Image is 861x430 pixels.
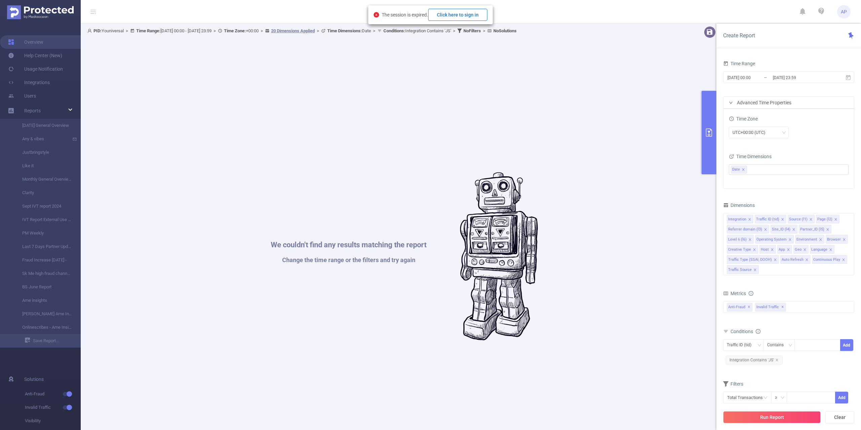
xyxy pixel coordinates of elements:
[771,225,797,234] li: Site_ID (l4)
[382,12,487,17] span: The session is expired.
[789,215,808,224] div: Source (l1)
[781,218,784,222] i: icon: close
[748,218,751,222] i: icon: close
[13,132,73,146] a: Any & vibes
[755,235,794,244] li: Operating System
[124,28,130,33] span: >
[374,12,379,17] i: icon: close-circle
[795,245,801,254] div: Geo
[8,89,36,103] a: Users
[780,255,811,264] li: Auto Refresh
[829,248,832,252] i: icon: close
[774,258,777,262] i: icon: close
[841,5,847,19] span: AP
[749,291,753,296] i: icon: info-circle
[224,28,246,33] b: Time Zone:
[753,268,757,272] i: icon: close
[826,235,848,244] li: Browser
[748,238,752,242] i: icon: close
[782,131,786,135] i: icon: down
[727,265,759,274] li: Traffic Source
[826,228,829,232] i: icon: close
[481,28,487,33] span: >
[383,28,451,33] span: Integration Contains 'JS'
[812,255,847,264] li: Continuous Play
[761,245,769,254] div: Host
[727,225,769,234] li: Referrer domain (l3)
[723,61,755,66] span: Time Range
[428,9,487,21] button: Click here to sign in
[819,238,822,242] i: icon: close
[327,28,371,33] span: Date
[87,28,517,33] span: Youniversal [DATE] 00:00 - [DATE] 23:59 +00:00
[809,218,813,222] i: icon: close
[8,49,62,62] a: Help Center (New)
[811,245,827,254] div: Language
[787,248,790,252] i: icon: close
[800,225,824,234] div: Partner_ID (l5)
[212,28,218,33] span: >
[753,248,756,252] i: icon: close
[259,28,265,33] span: >
[772,73,827,82] input: End date
[827,235,841,244] div: Browser
[271,241,426,249] h1: We couldn't find any results matching the report
[727,339,756,351] div: Traffic ID (tid)
[8,76,50,89] a: Integrations
[748,303,750,311] span: ✕
[793,245,809,254] li: Geo
[460,172,538,341] img: #
[13,200,73,213] a: Sept IVT report 2024
[493,28,517,33] b: No Solutions
[757,343,761,348] i: icon: down
[136,28,160,33] b: Time Range:
[24,108,41,113] span: Reports
[25,401,81,414] span: Invalid Traffic
[383,28,405,33] b: Conditions :
[759,245,776,254] li: Host
[727,245,758,254] li: Creative Type
[756,235,787,244] div: Operating System
[796,235,817,244] div: Environment
[13,159,73,173] a: Like it
[772,225,790,234] div: Site_ID (l4)
[788,343,792,348] i: icon: down
[727,255,779,264] li: Traffic Type (SSAI, DOOH)
[767,339,788,351] div: Contains
[728,235,747,244] div: Level 6 (l6)
[723,97,854,108] div: icon: rightAdvanced Time Properties
[271,28,315,33] u: 20 Dimensions Applied
[463,28,481,33] b: No Filters
[788,215,815,223] li: Source (l1)
[775,392,782,403] div: ≥
[723,411,821,423] button: Run Report
[13,213,73,226] a: IVT Report External Use Last 7 days UTC+1
[729,116,758,121] span: Time Zone
[728,215,746,224] div: Integration
[723,32,755,39] span: Create Report
[731,329,760,334] span: Conditions
[726,356,783,364] span: Integration Contains 'JS'
[782,255,803,264] div: Auto Refresh
[13,294,73,307] a: Ame insights
[810,245,834,254] li: Language
[729,101,733,105] i: icon: right
[728,245,751,254] div: Creative Type
[775,358,779,362] i: icon: close
[742,168,745,172] i: icon: close
[13,307,73,321] a: [PERSON_NAME] Ame Insights
[842,258,845,262] i: icon: close
[25,387,81,401] span: Anti-Fraud
[371,28,377,33] span: >
[840,339,853,351] button: Add
[816,215,839,223] li: Page (l2)
[834,218,837,222] i: icon: close
[723,291,746,296] span: Metrics
[732,166,740,173] span: Date
[13,119,73,132] a: [DATE] General Overview
[771,248,774,252] i: icon: close
[748,166,749,174] input: filter select
[727,73,781,82] input: Start date
[24,372,44,386] span: Solutions
[13,253,73,267] a: Fraud Increase [DATE] -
